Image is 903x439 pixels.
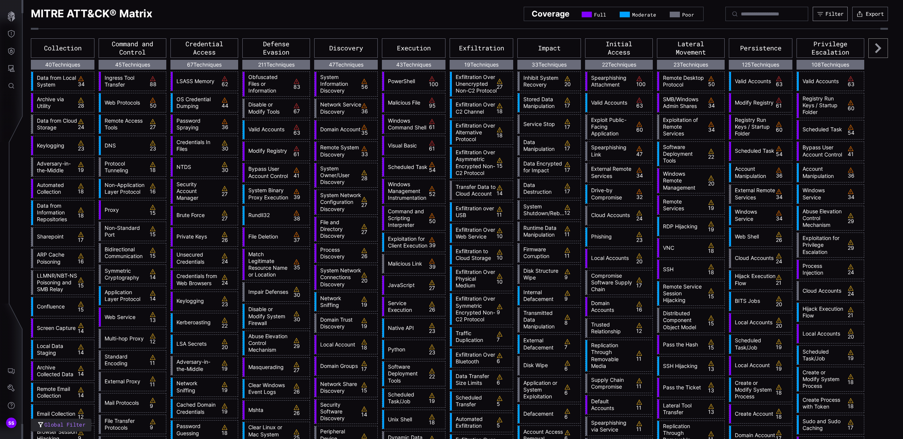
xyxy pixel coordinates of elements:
[452,351,497,365] a: Exfiltration Over Bluetooth
[78,118,92,130] div: 24
[222,76,236,87] div: 62
[632,12,656,18] span: Moderate
[452,248,497,261] a: Exfiltration to Cloud Storage
[825,11,844,17] div: Filter
[222,97,236,108] div: 44
[31,419,91,432] button: Global Filter
[384,300,429,313] a: Service Execution
[33,251,78,265] a: ARP Cache Poisoning
[776,167,790,178] div: 36
[587,272,632,293] a: Compromise Software Supply Chain
[776,97,790,108] div: 61
[532,9,570,19] h2: Coverage
[78,76,92,87] div: 34
[520,74,564,88] a: Inhibit System Recovery
[497,185,511,196] div: 14
[384,235,429,249] a: Exploitation for Client Execution
[99,38,166,58] div: Command and Control
[33,96,78,109] a: Archive via Utility
[384,416,429,423] a: Unix Shell
[99,60,166,70] div: 45 Techniques
[314,38,378,58] div: Discovery
[452,149,497,176] a: Exfiltration Over Asymmetric Encrypted Non-C2 Protocol
[731,187,776,201] a: External Remote Services
[813,7,848,21] button: Filter
[429,118,443,130] div: 61
[587,342,632,369] a: Replication Through Removable Media
[222,185,236,197] div: 27
[731,337,776,351] a: Scheduled Task/Job
[587,187,632,201] a: Drive-by Compromise
[245,251,289,278] a: Match Legitimate Resource Name or Location
[316,363,361,369] a: Domain Groups
[659,384,704,391] a: Pass the Ticket
[384,208,429,229] a: Command and Scripting Interpreter
[497,127,511,138] div: 18
[31,60,94,70] div: 40 Techniques
[564,118,579,130] div: 17
[799,287,844,294] a: Cloud Accounts
[101,99,146,106] a: Web Protocols
[361,78,375,90] div: 56
[173,139,217,152] a: Credentials In Files
[245,147,289,154] a: Modify Registry
[452,226,497,240] a: Exfiltration Over Web Service
[101,225,146,238] a: Non-Standard Port
[452,101,497,115] a: Exfiltration Over C2 Channel
[731,233,776,240] a: Web Shell
[799,330,844,337] a: Local Accounts
[173,423,217,436] a: Password Guessing
[245,382,289,395] a: Clear Windows Event Logs
[173,212,217,219] a: Brute Force
[594,12,606,18] span: Full
[101,400,146,406] a: Mail Protocols
[33,272,78,293] a: LLMNR/NBT-NS Poisoning and SMB Relay
[173,319,217,326] a: Kerberoasting
[314,60,378,70] div: 47 Techniques
[429,185,443,197] div: 52
[173,380,217,393] a: Network Sniffing
[245,233,289,240] a: File Deletion
[659,223,704,230] a: RDP Hijacking
[731,432,776,439] a: Domain Account
[150,161,164,173] div: 18
[293,78,308,90] div: 83
[293,167,308,178] div: 41
[799,396,844,410] a: Create Process with Token
[587,255,632,261] a: Local Accounts
[452,373,497,386] a: Data Transfer Size Limits
[245,306,289,327] a: Disable or Modify System Firewall
[520,96,564,109] a: Stored Data Manipulation
[242,60,310,70] div: 211 Techniques
[799,235,844,255] a: Exploitation for Privilege Escalation
[659,96,704,109] a: SMB/Windows Admin Shares
[520,410,564,417] a: Defacement
[450,38,513,58] div: Exfiltration
[173,164,217,170] a: NTDS
[520,182,564,195] a: Data Destruction
[31,7,152,21] h1: MITRE ATT&CK® Matrix
[173,78,217,85] a: LSASS Memory
[101,142,146,149] a: DNS
[520,225,564,238] a: Runtime Data Manipulation
[520,310,564,330] a: Transmitted Data Manipulation
[31,38,94,58] div: Collection
[245,74,289,94] a: Obfuscated Files or Information
[731,147,776,154] a: Scheduled Task
[384,181,429,202] a: Windows Management Instrumentation
[517,38,581,58] div: Impact
[776,188,790,200] div: 34
[659,74,704,88] a: Remote Desktop Protocol
[587,419,632,433] a: Spearphishing via Service
[384,363,429,384] a: Software Deployment Tools
[852,7,888,21] button: Export
[78,183,92,194] div: 18
[101,74,146,88] a: Ingress Tool Transfer
[173,340,217,347] a: LSA Secrets
[44,420,85,430] span: Global Filter
[731,166,776,179] a: Account Manipulation
[587,321,632,335] a: Trusted Relationship
[384,99,429,106] a: Malicious File
[636,76,651,87] div: 100
[452,184,497,197] a: Transfer Data to Cloud Account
